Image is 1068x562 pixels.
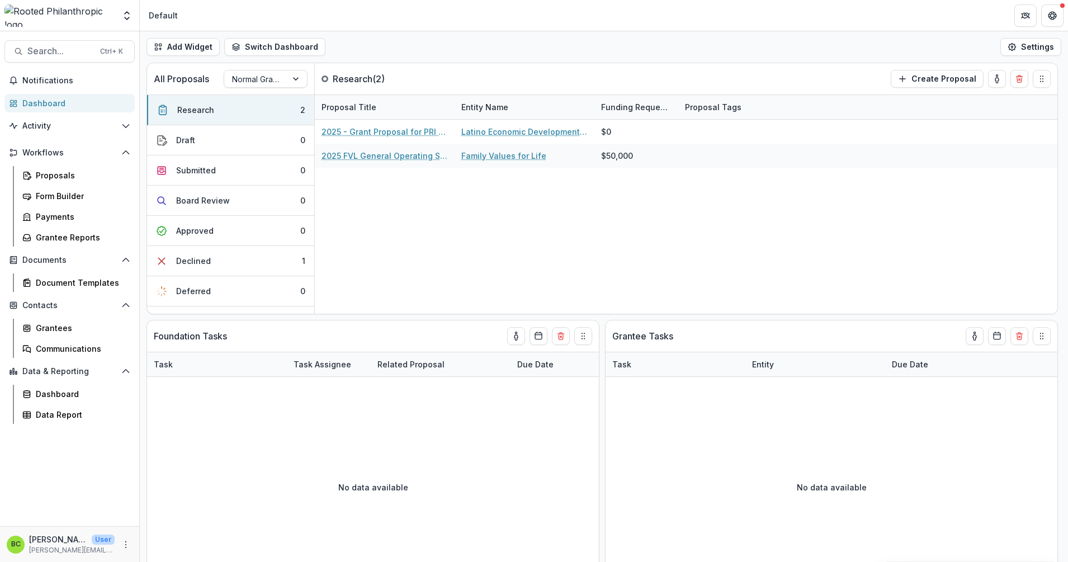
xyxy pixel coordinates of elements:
[147,276,314,306] button: Deferred0
[745,352,885,376] div: Entity
[1010,70,1028,88] button: Delete card
[4,72,135,89] button: Notifications
[455,95,594,119] div: Entity Name
[18,405,135,424] a: Data Report
[36,409,126,421] div: Data Report
[507,327,525,345] button: toggle-assigned-to-me
[988,70,1006,88] button: toggle-assigned-to-me
[885,352,969,376] div: Due Date
[36,232,126,243] div: Grantee Reports
[333,72,417,86] p: Research ( 2 )
[144,7,182,23] nav: breadcrumb
[287,358,358,370] div: Task Assignee
[966,327,984,345] button: toggle-assigned-to-me
[601,126,611,138] div: $0
[29,545,115,555] p: [PERSON_NAME][EMAIL_ADDRESS][DOMAIN_NAME]
[147,125,314,155] button: Draft0
[22,367,117,376] span: Data & Reporting
[147,358,179,370] div: Task
[988,327,1006,345] button: Calendar
[147,95,314,125] button: Research2
[574,327,592,345] button: Drag
[678,95,818,119] div: Proposal Tags
[322,150,448,162] a: 2025 FVL General Operating Support
[300,134,305,146] div: 0
[1014,4,1037,27] button: Partners
[176,225,214,237] div: Approved
[4,251,135,269] button: Open Documents
[594,101,678,113] div: Funding Requested
[891,70,984,88] button: Create Proposal
[147,38,220,56] button: Add Widget
[92,535,115,545] p: User
[461,126,588,138] a: Latino Economic Development Center
[300,104,305,116] div: 2
[36,322,126,334] div: Grantees
[315,95,455,119] div: Proposal Title
[176,255,211,267] div: Declined
[4,40,135,63] button: Search...
[612,329,673,343] p: Grantee Tasks
[371,352,511,376] div: Related Proposal
[797,481,867,493] p: No data available
[11,541,21,548] div: Betsy Currie
[147,352,287,376] div: Task
[315,101,383,113] div: Proposal Title
[176,195,230,206] div: Board Review
[36,343,126,355] div: Communications
[4,144,135,162] button: Open Workflows
[511,358,560,370] div: Due Date
[18,166,135,185] a: Proposals
[594,95,678,119] div: Funding Requested
[1010,327,1028,345] button: Delete card
[149,10,178,21] div: Default
[4,296,135,314] button: Open Contacts
[18,385,135,403] a: Dashboard
[1000,38,1061,56] button: Settings
[18,228,135,247] a: Grantee Reports
[36,388,126,400] div: Dashboard
[322,126,448,138] a: 2025 - Grant Proposal for PRI support LEDC
[745,358,781,370] div: Entity
[119,538,133,551] button: More
[1033,70,1051,88] button: Drag
[511,352,594,376] div: Due Date
[1041,4,1064,27] button: Get Help
[1033,327,1051,345] button: Drag
[36,277,126,289] div: Document Templates
[300,285,305,297] div: 0
[154,329,227,343] p: Foundation Tasks
[22,256,117,265] span: Documents
[36,211,126,223] div: Payments
[4,362,135,380] button: Open Data & Reporting
[22,97,126,109] div: Dashboard
[678,101,748,113] div: Proposal Tags
[338,481,408,493] p: No data available
[22,148,117,158] span: Workflows
[18,187,135,205] a: Form Builder
[154,72,209,86] p: All Proposals
[98,45,125,58] div: Ctrl + K
[22,301,117,310] span: Contacts
[18,273,135,292] a: Document Templates
[176,164,216,176] div: Submitted
[606,352,745,376] div: Task
[552,327,570,345] button: Delete card
[147,186,314,216] button: Board Review0
[530,327,547,345] button: Calendar
[4,94,135,112] a: Dashboard
[27,46,93,56] span: Search...
[18,339,135,358] a: Communications
[22,121,117,131] span: Activity
[177,104,214,116] div: Research
[302,255,305,267] div: 1
[601,150,633,162] div: $50,000
[18,319,135,337] a: Grantees
[224,38,325,56] button: Switch Dashboard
